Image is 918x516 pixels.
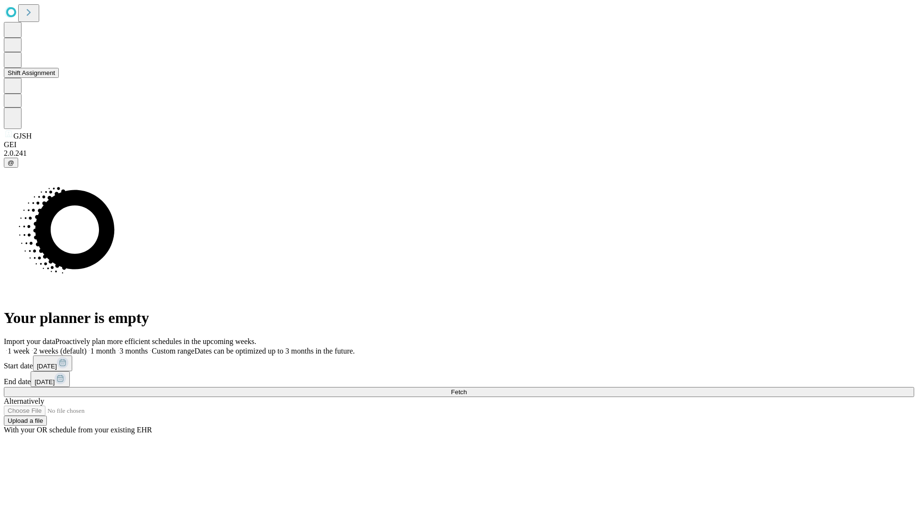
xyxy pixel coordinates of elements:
[4,337,55,345] span: Import your data
[55,337,256,345] span: Proactively plan more efficient schedules in the upcoming weeks.
[4,371,914,387] div: End date
[4,68,59,78] button: Shift Assignment
[4,158,18,168] button: @
[8,347,30,355] span: 1 week
[4,355,914,371] div: Start date
[37,363,57,370] span: [DATE]
[195,347,355,355] span: Dates can be optimized up to 3 months in the future.
[4,426,152,434] span: With your OR schedule from your existing EHR
[4,397,44,405] span: Alternatively
[4,149,914,158] div: 2.0.241
[31,371,70,387] button: [DATE]
[152,347,194,355] span: Custom range
[90,347,116,355] span: 1 month
[8,159,14,166] span: @
[120,347,148,355] span: 3 months
[4,309,914,327] h1: Your planner is empty
[4,140,914,149] div: GEI
[33,355,72,371] button: [DATE]
[33,347,87,355] span: 2 weeks (default)
[34,378,55,386] span: [DATE]
[4,416,47,426] button: Upload a file
[451,388,467,396] span: Fetch
[4,387,914,397] button: Fetch
[13,132,32,140] span: GJSH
